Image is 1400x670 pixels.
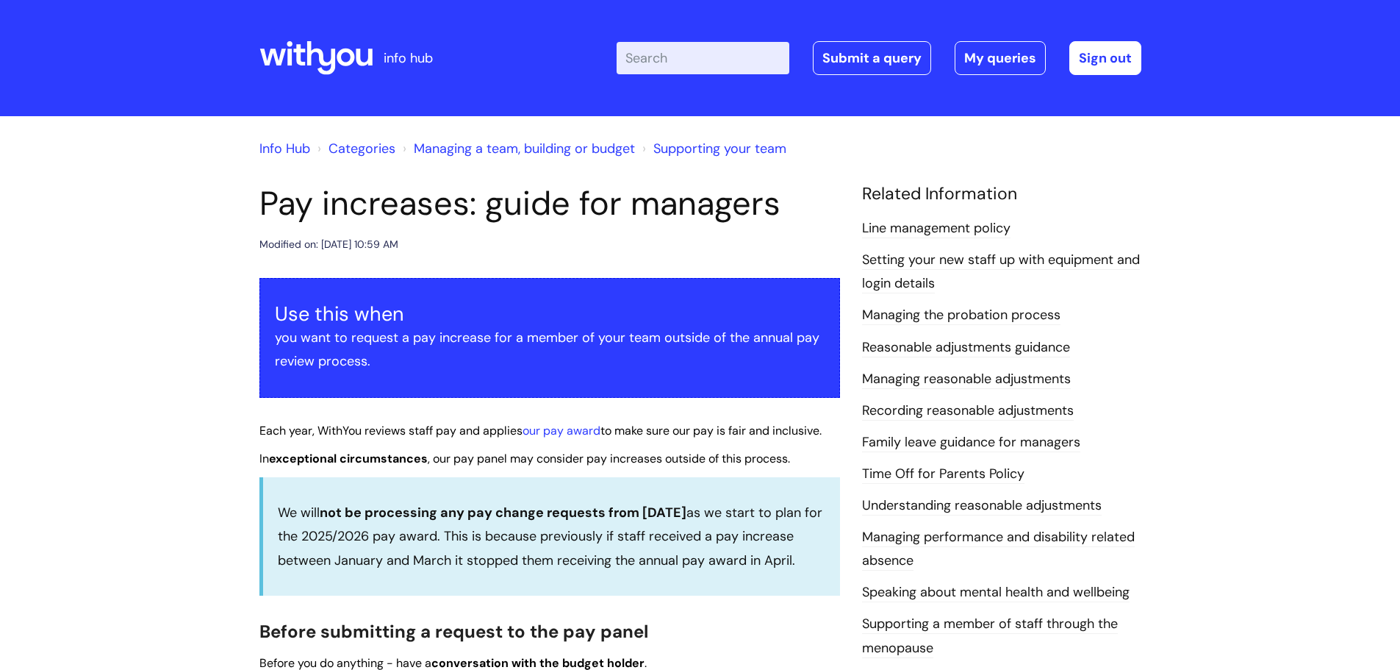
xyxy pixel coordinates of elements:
a: Submit a query [813,41,931,75]
a: Sign out [1069,41,1141,75]
div: Modified on: [DATE] 10:59 AM [259,235,398,254]
p: you want to request a pay increase for a member of your team outside of the annual pay review pro... [275,326,825,374]
li: Supporting your team [639,137,786,160]
a: Supporting your team [653,140,786,157]
a: Managing performance and disability related absence [862,528,1135,571]
p: info hub [384,46,433,70]
span: Each year, WithYou reviews staff pay and applies to make sure our pay is fair and inclusive. [259,423,822,438]
a: My queries [955,41,1046,75]
a: Understanding reasonable adjustments [862,496,1102,516]
a: Info Hub [259,140,310,157]
strong: not be processing any pay change requests from [DATE] [320,504,686,521]
li: Solution home [314,137,395,160]
a: Categories [329,140,395,157]
a: Setting your new staff up with equipment and login details [862,251,1140,293]
h1: Pay increases: guide for managers [259,184,840,224]
a: Line management policy [862,219,1010,238]
input: Search [617,42,789,74]
h4: Related Information [862,184,1141,204]
a: Supporting a member of staff through the menopause [862,615,1118,657]
h3: Use this when [275,302,825,326]
a: Recording reasonable adjustments [862,402,1074,421]
a: Managing the probation process [862,306,1060,325]
li: Managing a team, building or budget [399,137,635,160]
div: | - [617,41,1141,75]
span: In , our pay panel may consider pay increases outside of this process. [259,451,790,466]
a: Managing reasonable adjustments [862,370,1071,389]
a: Reasonable adjustments guidance [862,338,1070,357]
a: our pay award [523,423,600,438]
a: Speaking about mental health and wellbeing [862,583,1130,602]
span: Before submitting a request to the pay panel [259,620,648,643]
a: Time Off for Parents Policy [862,465,1024,484]
a: Family leave guidance for managers [862,433,1080,452]
p: We will as we start to plan for the 2025/2026 pay award. This is because previously if staff rece... [278,501,825,572]
strong: exceptional circumstances [269,451,428,466]
a: Managing a team, building or budget [414,140,635,157]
